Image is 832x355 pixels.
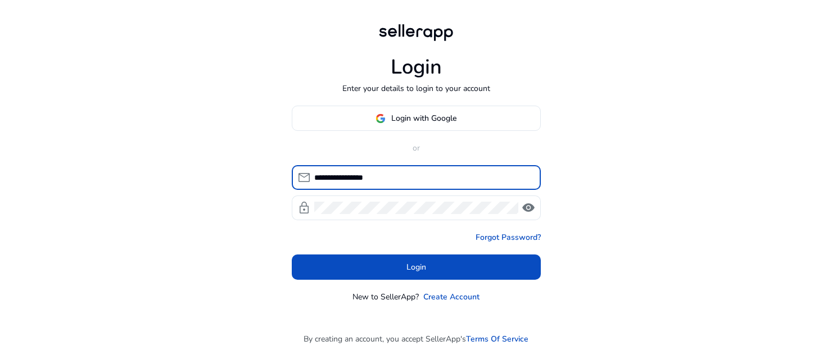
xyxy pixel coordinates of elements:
img: google-logo.svg [376,113,386,124]
button: Login [292,254,541,280]
a: Create Account [423,291,480,303]
p: New to SellerApp? [352,291,419,303]
p: or [292,142,541,154]
p: Enter your details to login to your account [342,83,490,94]
button: Login with Google [292,106,541,131]
span: Login with Google [391,112,456,124]
span: mail [297,171,311,184]
span: Login [406,261,426,273]
a: Terms Of Service [466,333,528,345]
span: visibility [522,201,535,215]
a: Forgot Password? [476,231,541,243]
h1: Login [391,55,442,79]
span: lock [297,201,311,215]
